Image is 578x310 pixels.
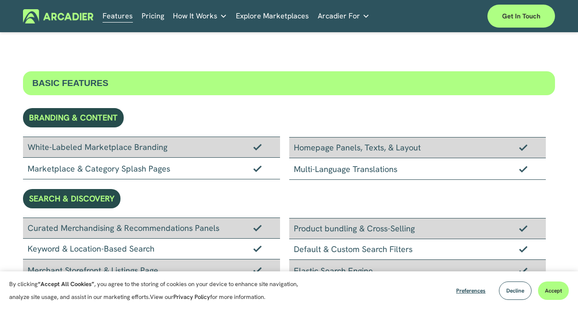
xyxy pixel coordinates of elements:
[289,239,546,260] div: Default & Custom Search Filters
[173,293,210,301] a: Privacy Policy
[519,246,527,252] img: Checkmark
[253,224,262,231] img: Checkmark
[289,137,546,158] div: Homepage Panels, Texts, & Layout
[289,260,546,281] div: Elastic Search Engine
[173,10,217,23] span: How It Works
[456,287,486,294] span: Preferences
[23,189,120,208] div: SEARCH & DISCOVERY
[289,158,546,180] div: Multi-Language Translations
[519,166,527,172] img: Checkmark
[519,144,527,150] img: Checkmark
[519,225,527,231] img: Checkmark
[23,137,280,158] div: White-Labeled Marketplace Branding
[38,280,94,288] strong: “Accept All Cookies”
[9,278,308,304] p: By clicking , you agree to the storing of cookies on your device to enhance site navigation, anal...
[449,281,492,300] button: Preferences
[23,218,280,239] div: Curated Merchandising & Recommendations Panels
[506,287,524,294] span: Decline
[318,10,360,23] span: Arcadier For
[103,9,133,23] a: Features
[318,9,370,23] a: folder dropdown
[253,245,262,252] img: Checkmark
[253,165,262,172] img: Checkmark
[519,267,527,274] img: Checkmark
[538,281,569,300] button: Accept
[499,281,532,300] button: Decline
[289,218,546,239] div: Product bundling & Cross-Selling
[23,71,555,95] div: BASIC FEATURES
[173,9,227,23] a: folder dropdown
[253,144,262,150] img: Checkmark
[23,239,280,259] div: Keyword & Location-Based Search
[23,158,280,179] div: Marketplace & Category Splash Pages
[23,108,124,127] div: BRANDING & CONTENT
[23,9,93,23] img: Arcadier
[23,259,280,281] div: Merchant Storefront & Listings Page
[545,287,562,294] span: Accept
[487,5,555,28] a: Get in touch
[236,9,309,23] a: Explore Marketplaces
[253,267,262,273] img: Checkmark
[142,9,164,23] a: Pricing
